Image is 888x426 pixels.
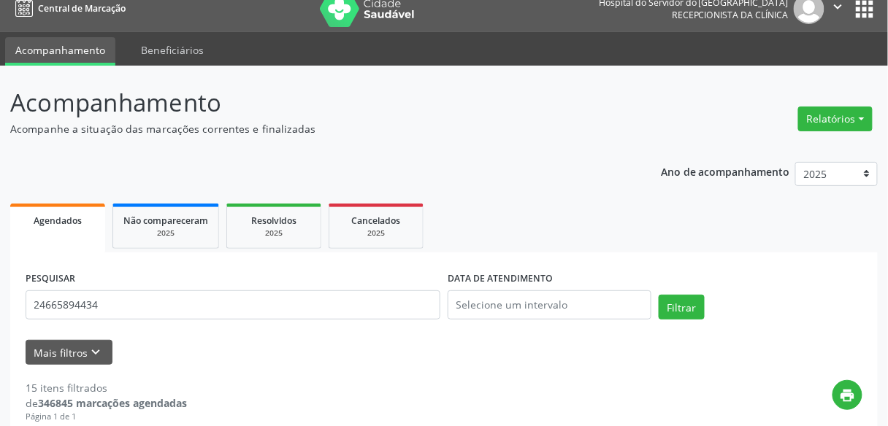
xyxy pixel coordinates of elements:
[131,37,214,63] a: Beneficiários
[34,214,82,227] span: Agendados
[88,344,104,360] i: keyboard_arrow_down
[26,268,75,290] label: PESQUISAR
[38,2,126,15] span: Central de Marcação
[10,85,618,121] p: Acompanhamento
[251,214,296,227] span: Resolvidos
[123,228,208,239] div: 2025
[26,395,187,411] div: de
[26,411,187,423] div: Página 1 de 1
[340,228,413,239] div: 2025
[659,295,705,319] button: Filtrar
[661,162,790,180] p: Ano de acompanhamento
[26,290,440,319] input: Nome, código do beneficiário ou CPF
[840,387,856,403] i: print
[26,340,112,365] button: Mais filtroskeyboard_arrow_down
[798,106,873,131] button: Relatórios
[237,228,310,239] div: 2025
[123,214,208,227] span: Não compareceram
[38,396,187,410] strong: 346845 marcações agendadas
[352,214,401,227] span: Cancelados
[5,37,115,66] a: Acompanhamento
[832,380,862,410] button: print
[448,290,651,319] input: Selecione um intervalo
[448,268,553,290] label: DATA DE ATENDIMENTO
[26,380,187,395] div: 15 itens filtrados
[672,9,789,21] span: Recepcionista da clínica
[10,121,618,136] p: Acompanhe a situação das marcações correntes e finalizadas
